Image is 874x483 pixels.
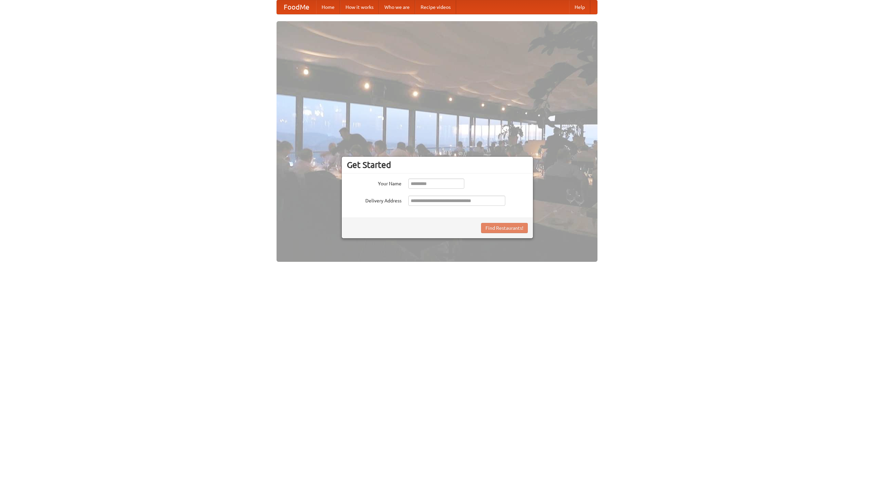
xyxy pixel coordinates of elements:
a: Help [569,0,590,14]
a: How it works [340,0,379,14]
a: FoodMe [277,0,316,14]
a: Home [316,0,340,14]
a: Recipe videos [415,0,456,14]
a: Who we are [379,0,415,14]
label: Your Name [347,179,401,187]
label: Delivery Address [347,196,401,204]
button: Find Restaurants! [481,223,528,233]
h3: Get Started [347,160,528,170]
